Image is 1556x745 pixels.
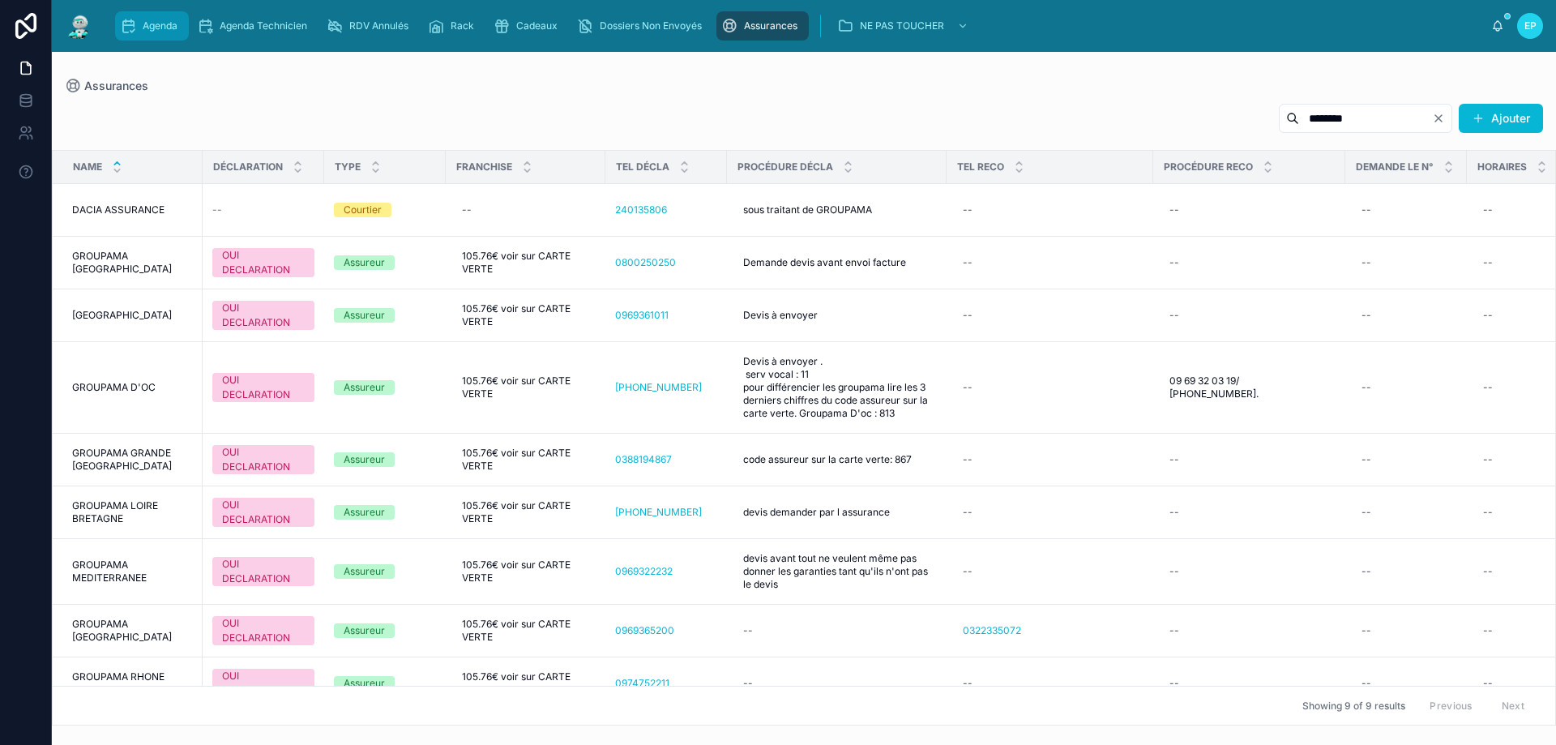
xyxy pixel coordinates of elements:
div: -- [743,624,753,637]
a: Assureur [334,623,436,638]
div: Assureur [344,452,385,467]
a: 105.76€ voir sur CARTE VERTE [455,611,596,650]
a: -- [1355,375,1457,400]
a: OUI DECLARATION [212,301,314,330]
a: Assureur [334,505,436,520]
a: Rack [423,11,485,41]
a: OUI DECLARATION [212,248,314,277]
a: -- [1355,447,1457,473]
a: -- [737,670,937,696]
span: GROUPAMA GRANDE [GEOGRAPHIC_DATA] [72,447,193,473]
a: [PHONE_NUMBER] [615,506,717,519]
span: sous traitant de GROUPAMA [743,203,872,216]
div: -- [1169,256,1179,269]
div: -- [1169,203,1179,216]
span: Name [73,161,102,173]
a: -- [1163,447,1336,473]
a: GROUPAMA RHONE ALPES [72,670,193,696]
a: OUI DECLARATION [212,373,314,402]
span: GROUPAMA [GEOGRAPHIC_DATA] [72,618,193,644]
div: -- [963,453,972,466]
a: -- [1163,670,1336,696]
span: 105.76€ voir sur CARTE VERTE [462,670,589,696]
a: -- [956,559,1143,584]
button: Clear [1432,112,1451,125]
a: OUI DECLARATION [212,498,314,527]
span: devis avant tout ne veulent même pas donner les garanties tant qu'ils n'ont pas le devis [743,552,930,591]
div: -- [462,203,472,216]
div: -- [963,565,972,578]
span: GROUPAMA LOIRE BRETAGNE [72,499,193,525]
a: -- [1163,197,1336,223]
a: GROUPAMA MEDITERRANEE [72,559,193,584]
div: -- [1169,453,1179,466]
span: Devis à envoyer [743,309,818,322]
a: Agenda [115,11,189,41]
a: 105.76€ voir sur CARTE VERTE [455,664,596,703]
a: [GEOGRAPHIC_DATA] [72,309,193,322]
a: 105.76€ voir sur CARTE VERTE [455,243,596,282]
div: -- [963,677,972,690]
span: 09 69 32 03 19/ [PHONE_NUMBER]. [1169,375,1329,400]
div: -- [963,203,972,216]
a: -- [956,499,1143,525]
div: Assureur [344,676,385,691]
a: 105.76€ voir sur CARTE VERTE [455,368,596,407]
div: scrollable content [107,8,1491,44]
div: -- [1483,565,1493,578]
div: -- [1483,203,1493,216]
a: sous traitant de GROUPAMA [737,197,937,223]
img: App logo [65,13,94,39]
a: 105.76€ voir sur CARTE VERTE [455,552,596,591]
div: -- [1361,506,1371,519]
div: -- [1361,309,1371,322]
div: -- [1361,565,1371,578]
span: devis demander par l assurance [743,506,890,519]
a: [PHONE_NUMBER] [615,381,717,394]
div: -- [1361,453,1371,466]
a: GROUPAMA D'OC [72,381,193,394]
div: -- [1169,624,1179,637]
div: Assureur [344,308,385,323]
div: -- [1169,677,1179,690]
span: DÉCLARATION [213,161,283,173]
div: -- [743,677,753,690]
div: -- [1169,309,1179,322]
span: Demande le n° [1356,161,1434,173]
a: 0388194867 [615,453,672,466]
a: 240135806 [615,203,667,216]
div: -- [1483,309,1493,322]
a: -- [455,197,596,223]
a: Courtier [334,203,436,217]
div: -- [1483,506,1493,519]
span: 105.76€ voir sur CARTE VERTE [462,375,589,400]
a: 0969322232 [615,565,673,578]
div: -- [1483,256,1493,269]
div: OUI DECLARATION [222,373,305,402]
span: Showing 9 of 9 results [1302,700,1405,713]
div: -- [1483,624,1493,637]
span: 105.76€ voir sur CARTE VERTE [462,447,589,473]
span: TYPE [335,161,361,173]
span: Assurances [84,78,148,94]
div: OUI DECLARATION [222,669,305,698]
div: OUI DECLARATION [222,445,305,474]
a: 0322335072 [956,618,1143,644]
a: -- [1355,670,1457,696]
a: devis demander par l assurance [737,499,937,525]
div: -- [1169,565,1179,578]
span: GROUPAMA [GEOGRAPHIC_DATA] [72,250,193,276]
a: Assurances [716,11,809,41]
div: OUI DECLARATION [222,557,305,586]
a: 0800250250 [615,256,676,269]
div: -- [963,506,972,519]
a: [PHONE_NUMBER] [615,506,702,519]
a: -- [956,197,1143,223]
div: -- [1483,453,1493,466]
a: Assureur [334,564,436,579]
div: -- [1361,624,1371,637]
span: NE PAS TOUCHER [860,19,944,32]
div: -- [1483,381,1493,394]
